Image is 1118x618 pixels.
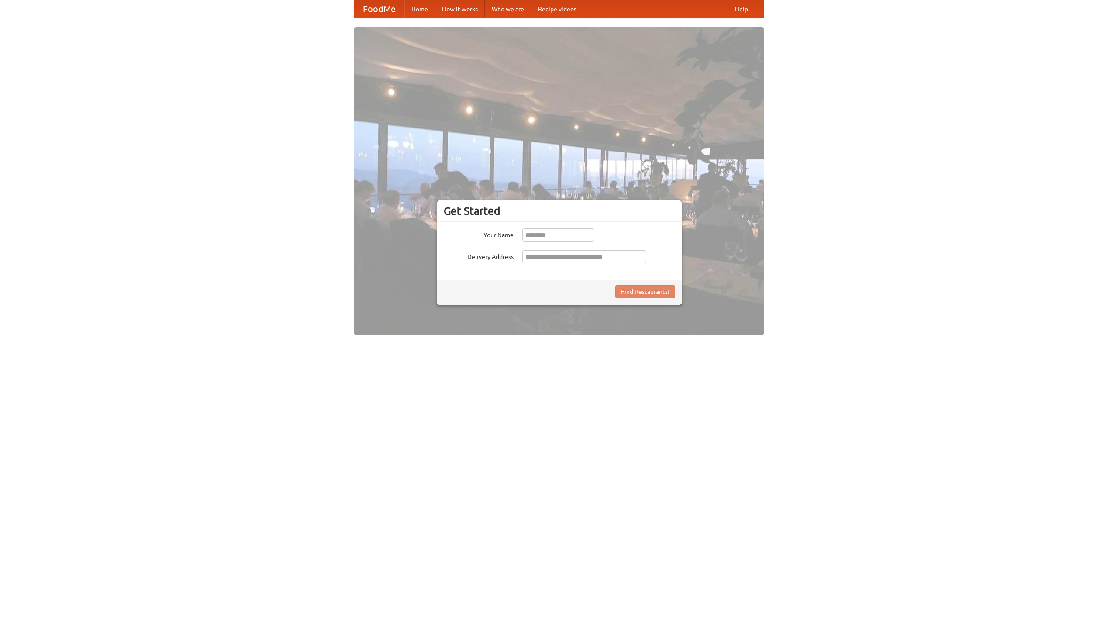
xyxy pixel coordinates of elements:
a: Recipe videos [531,0,583,18]
a: How it works [435,0,485,18]
a: Help [728,0,755,18]
a: Home [404,0,435,18]
h3: Get Started [444,204,675,218]
label: Delivery Address [444,250,514,261]
a: Who we are [485,0,531,18]
a: FoodMe [354,0,404,18]
button: Find Restaurants! [615,285,675,298]
label: Your Name [444,228,514,239]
